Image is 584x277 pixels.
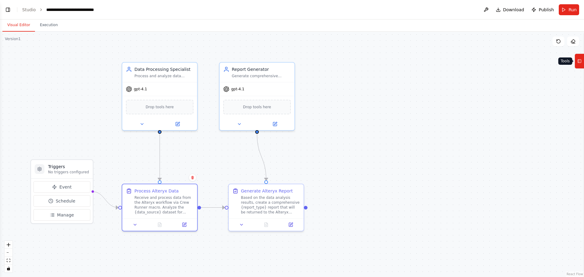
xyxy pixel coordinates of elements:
button: fit view [5,257,12,265]
button: Event [33,181,90,193]
div: React Flow controls [5,241,12,272]
span: Download [503,7,524,13]
button: Download [493,4,527,15]
span: Drop tools here [243,104,271,110]
g: Edge from 6ebd5e9d-73f0-4028-8935-a02025dd6d12 to 30df7046-afdb-46d0-8647-d764d256f916 [201,205,225,211]
div: Generate Alteryx Report [241,188,293,194]
button: Execution [35,19,63,32]
button: Visual Editor [2,19,35,32]
div: Based on the data analysis results, create a comprehensive {report_type} report that will be retu... [241,195,300,215]
div: Process Alteryx DataReceive and process data from the Alteryx workflow via Crew Runner macro. Ana... [122,184,198,231]
span: Event [59,184,71,190]
button: toggle interactivity [5,265,12,272]
div: Data Processing SpecialistProcess and analyze data received from Alteryx workflows through the Cr... [122,62,198,131]
div: Report GeneratorGenerate comprehensive reports and summaries based on processed data analysis, fo... [219,62,295,131]
span: Run [568,7,577,13]
div: Generate Alteryx ReportBased on the data analysis results, create a comprehensive {report_type} r... [228,184,304,231]
div: Data Processing Specialist [134,66,193,72]
button: Open in side panel [160,120,195,128]
a: React Flow attribution [567,272,583,276]
span: Schedule [56,198,75,204]
button: Manage [33,209,90,221]
span: Drop tools here [146,104,174,110]
nav: breadcrumb [22,7,109,13]
div: Process and analyze data received from Alteryx workflows through the Crew Runner macro, ensuring ... [134,74,193,78]
button: zoom out [5,249,12,257]
div: Generate comprehensive reports and summaries based on processed data analysis, formatting results... [232,74,291,78]
button: Show left sidebar [4,5,12,14]
button: zoom in [5,241,12,249]
span: Publish [539,7,554,13]
button: No output available [253,221,279,228]
div: Process Alteryx Data [134,188,179,194]
g: Edge from c55ab7fb-26a1-467c-abdd-251541b67899 to 6ebd5e9d-73f0-4028-8935-a02025dd6d12 [157,134,163,180]
button: Tools [575,54,584,69]
div: Report Generator [232,66,291,72]
p: No triggers configured [48,170,89,175]
div: Receive and process data from the Alteryx workflow via Crew Runner macro. Analyze the {data_sourc... [134,195,193,215]
button: Open in side panel [280,221,301,228]
button: Schedule [33,195,90,207]
a: Studio [22,7,36,12]
span: gpt-4.1 [134,87,147,92]
button: Publish [529,4,556,15]
button: Delete node [189,174,196,182]
button: No output available [147,221,173,228]
h3: Triggers [48,164,89,170]
button: Run [559,4,579,15]
div: TriggersNo triggers configuredEventScheduleManage [30,159,93,224]
g: Edge from triggers to 6ebd5e9d-73f0-4028-8935-a02025dd6d12 [92,189,118,211]
span: gpt-4.1 [231,87,244,92]
button: Open in side panel [174,221,195,228]
button: Open in side panel [258,120,292,128]
span: Manage [57,212,74,218]
g: Edge from 315711e7-91dd-442b-b011-ee3eba896bec to 30df7046-afdb-46d0-8647-d764d256f916 [254,134,269,180]
div: Version 1 [5,36,21,41]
